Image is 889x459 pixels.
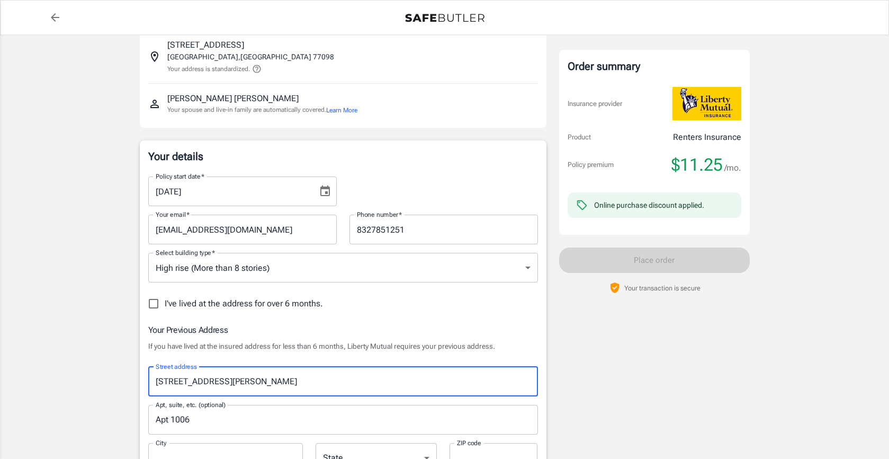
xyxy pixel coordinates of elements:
[156,248,215,257] label: Select building type
[167,105,357,115] p: Your spouse and live-in family are automatically covered.
[156,438,166,447] label: City
[673,131,741,144] p: Renters Insurance
[167,64,250,74] p: Your address is standardized.
[457,438,481,447] label: ZIP code
[315,181,336,202] button: Choose date, selected date is Oct 2, 2025
[326,105,357,115] button: Learn More
[148,215,337,244] input: Enter email
[568,160,614,170] p: Policy premium
[672,87,741,120] img: Liberty Mutual
[167,51,334,62] p: [GEOGRAPHIC_DATA] , [GEOGRAPHIC_DATA] 77098
[167,92,299,105] p: [PERSON_NAME] [PERSON_NAME]
[405,14,484,22] img: Back to quotes
[148,149,538,164] p: Your details
[148,50,161,63] svg: Insured address
[156,400,226,409] label: Apt, suite, etc. (optional)
[568,58,741,74] div: Order summary
[349,215,538,244] input: Enter number
[671,154,723,175] span: $11.25
[148,176,310,206] input: MM/DD/YYYY
[357,210,402,219] label: Phone number
[568,99,622,109] p: Insurance provider
[148,323,538,337] h6: Your Previous Address
[148,253,538,283] div: High rise (More than 8 stories)
[148,341,538,351] p: If you have lived at the insured address for less than 6 months, Liberty Mutual requires your pre...
[148,98,161,110] svg: Insured person
[165,297,323,310] span: I've lived at the address for over 6 months.
[156,210,190,219] label: Your email
[624,283,701,293] p: Your transaction is secure
[156,362,197,371] label: Street address
[44,7,66,28] a: back to quotes
[568,132,591,143] p: Product
[156,172,204,181] label: Policy start date
[594,200,704,210] div: Online purchase discount applied.
[167,39,244,51] p: [STREET_ADDRESS]
[724,161,741,175] span: /mo.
